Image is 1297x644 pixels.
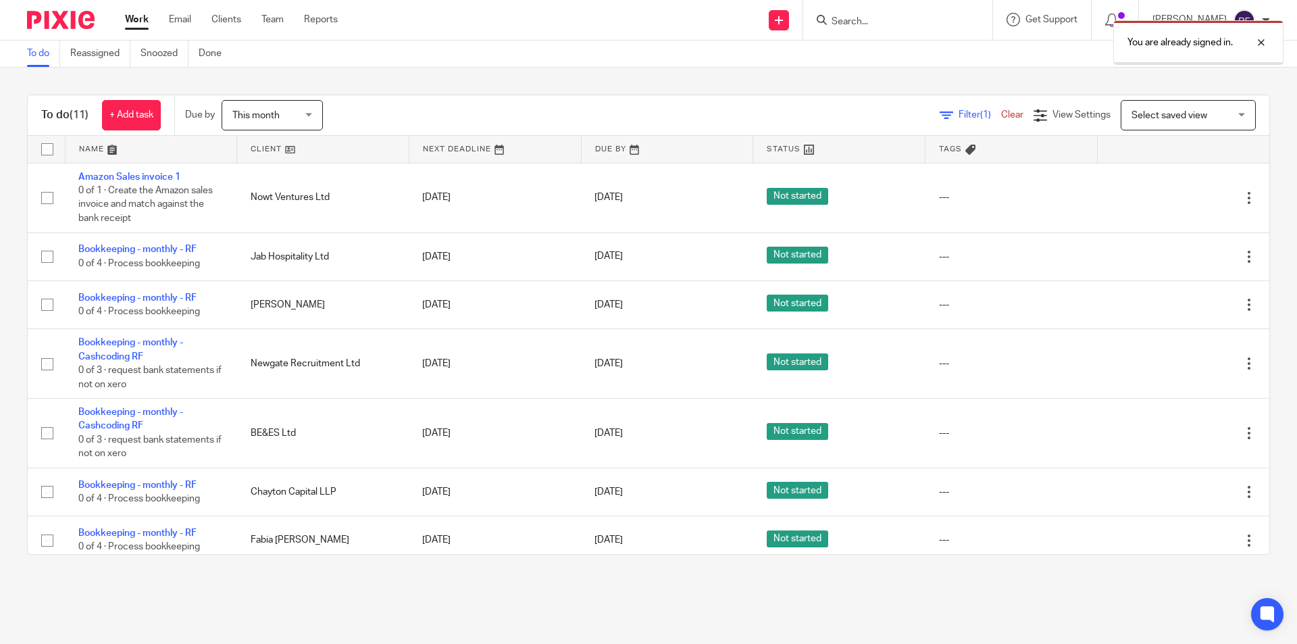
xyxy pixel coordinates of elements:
div: --- [939,426,1084,440]
td: [DATE] [409,280,581,328]
div: --- [939,485,1084,499]
td: [DATE] [409,399,581,468]
td: Fabia [PERSON_NAME] [237,516,409,564]
img: Pixie [27,11,95,29]
span: View Settings [1052,110,1111,120]
a: Email [169,13,191,26]
td: [DATE] [409,163,581,232]
p: You are already signed in. [1127,36,1233,49]
span: [DATE] [594,359,623,368]
a: Reports [304,13,338,26]
a: Done [199,41,232,67]
a: Clients [211,13,241,26]
td: Newgate Recruitment Ltd [237,329,409,399]
span: 0 of 3 · request bank statements if not on xero [78,435,222,459]
span: 0 of 4 · Process bookkeeping [78,494,200,503]
div: --- [939,298,1084,312]
span: Not started [767,530,828,547]
img: svg%3E [1234,9,1255,31]
a: Bookkeeping - monthly - RF [78,293,197,303]
span: 0 of 3 · request bank statements if not on xero [78,366,222,389]
a: Snoozed [141,41,188,67]
span: Select saved view [1131,111,1207,120]
a: Bookkeeping - monthly - RF [78,528,197,538]
span: (1) [980,110,991,120]
td: [DATE] [409,468,581,516]
span: Not started [767,423,828,440]
td: [PERSON_NAME] [237,280,409,328]
span: This month [232,111,280,120]
div: --- [939,357,1084,370]
span: Not started [767,482,828,499]
span: (11) [70,109,88,120]
span: 0 of 4 · Process bookkeeping [78,259,200,268]
span: [DATE] [594,252,623,262]
a: Clear [1001,110,1023,120]
a: Bookkeeping - monthly - RF [78,480,197,490]
td: BE&ES Ltd [237,399,409,468]
span: Not started [767,188,828,205]
span: Not started [767,353,828,370]
a: Team [261,13,284,26]
a: Bookkeeping - monthly - RF [78,245,197,254]
span: Filter [959,110,1001,120]
span: Tags [939,145,962,153]
td: [DATE] [409,329,581,399]
span: Not started [767,247,828,264]
span: [DATE] [594,300,623,309]
a: Bookkeeping - monthly - Cashcoding RF [78,338,183,361]
a: + Add task [102,100,161,130]
div: --- [939,191,1084,204]
h1: To do [41,108,88,122]
span: [DATE] [594,428,623,438]
span: 0 of 4 · Process bookkeeping [78,307,200,316]
span: [DATE] [594,536,623,545]
span: [DATE] [594,487,623,497]
span: 0 of 1 · Create the Amazon sales invoice and match against the bank receipt [78,186,213,223]
td: [DATE] [409,232,581,280]
span: 0 of 4 · Process bookkeeping [78,543,200,552]
div: --- [939,533,1084,547]
p: Due by [185,108,215,122]
div: --- [939,250,1084,264]
a: Work [125,13,149,26]
a: Amazon Sales invoice 1 [78,172,180,182]
a: To do [27,41,60,67]
td: Chayton Capital LLP [237,468,409,516]
span: Not started [767,295,828,312]
td: [DATE] [409,516,581,564]
span: [DATE] [594,193,623,202]
td: Nowt Ventures Ltd [237,163,409,232]
a: Reassigned [70,41,130,67]
td: Jab Hospitality Ltd [237,232,409,280]
a: Bookkeeping - monthly - Cashcoding RF [78,407,183,430]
